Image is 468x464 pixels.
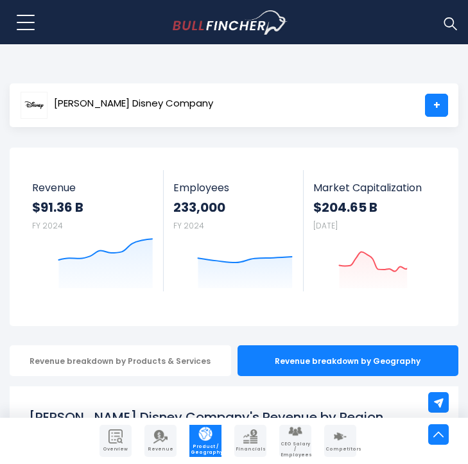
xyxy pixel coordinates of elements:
[313,182,435,194] span: Market Capitalization
[32,199,154,216] strong: $91.36 B
[191,444,220,455] span: Product / Geography
[32,220,63,231] small: FY 2024
[236,447,265,452] span: Financials
[238,345,459,376] div: Revenue breakdown by Geography
[313,199,435,216] strong: $204.65 B
[54,98,213,109] span: [PERSON_NAME] Disney Company
[146,447,175,452] span: Revenue
[234,425,266,457] a: Company Financials
[189,425,221,457] a: Company Product/Geography
[425,94,448,117] a: +
[164,170,304,291] a: Employees 233,000 FY 2024
[32,182,154,194] span: Revenue
[173,10,311,35] a: Go to homepage
[20,94,214,117] a: [PERSON_NAME] Disney Company
[144,425,177,457] a: Company Revenue
[100,425,132,457] a: Company Overview
[22,170,164,291] a: Revenue $91.36 B FY 2024
[173,10,288,35] img: Bullfincher logo
[173,220,204,231] small: FY 2024
[324,425,356,457] a: Company Competitors
[313,220,338,231] small: [DATE]
[10,345,231,376] div: Revenue breakdown by Products & Services
[29,408,439,427] h1: [PERSON_NAME] Disney Company's Revenue by Region
[101,447,130,452] span: Overview
[21,92,48,119] img: DIS logo
[325,447,355,452] span: Competitors
[279,425,311,457] a: Company Employees
[304,170,444,291] a: Market Capitalization $204.65 B [DATE]
[281,442,310,458] span: CEO Salary / Employees
[173,199,294,216] strong: 233,000
[173,182,294,194] span: Employees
